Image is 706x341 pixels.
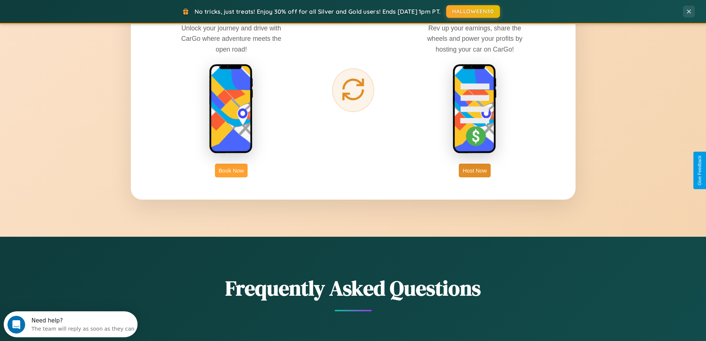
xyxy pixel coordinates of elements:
[131,274,576,302] h2: Frequently Asked Questions
[419,23,530,54] p: Rev up your earnings, share the wheels and power your profits by hosting your car on CarGo!
[453,64,497,154] img: host phone
[215,164,248,177] button: Book Now
[459,164,490,177] button: Host Now
[3,3,138,23] div: Open Intercom Messenger
[195,8,441,15] span: No tricks, just treats! Enjoy 30% off for all Silver and Gold users! Ends [DATE] 1pm PT.
[209,64,253,154] img: rent phone
[4,311,137,337] iframe: Intercom live chat discovery launcher
[28,6,131,12] div: Need help?
[176,23,287,54] p: Unlock your journey and drive with CarGo where adventure meets the open road!
[28,12,131,20] div: The team will reply as soon as they can
[446,5,500,18] button: HALLOWEEN30
[697,155,702,186] div: Give Feedback
[7,316,25,334] iframe: Intercom live chat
